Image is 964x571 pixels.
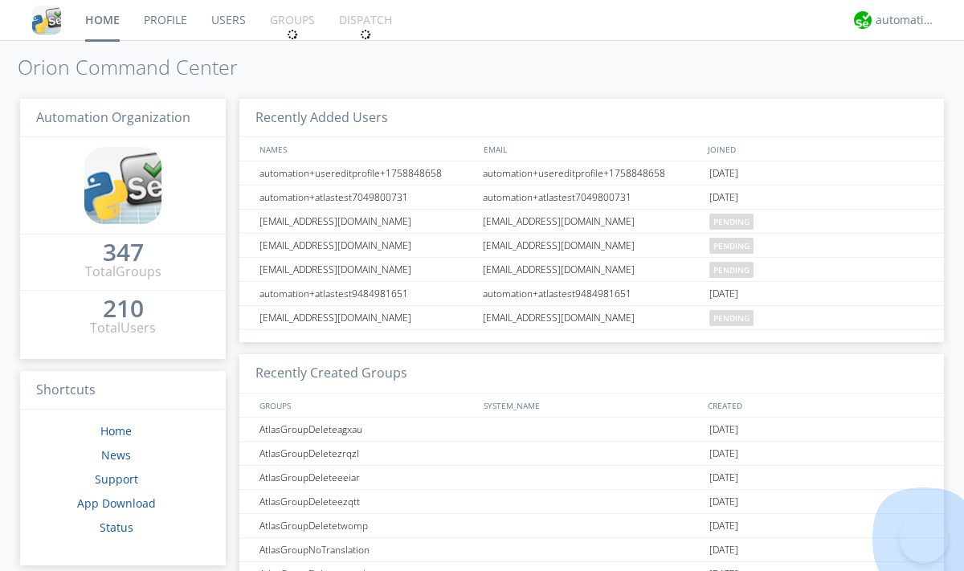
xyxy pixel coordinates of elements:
[255,538,478,561] div: AtlasGroupNoTranslation
[239,466,944,490] a: AtlasGroupDeleteeeiar[DATE]
[255,394,476,417] div: GROUPS
[255,442,478,465] div: AtlasGroupDeletezrqzl
[255,161,478,185] div: automation+usereditprofile+1758848658
[709,442,738,466] span: [DATE]
[255,234,478,257] div: [EMAIL_ADDRESS][DOMAIN_NAME]
[239,186,944,210] a: automation+atlastest7049800731automation+atlastest7049800731[DATE]
[709,418,738,442] span: [DATE]
[239,234,944,258] a: [EMAIL_ADDRESS][DOMAIN_NAME][EMAIL_ADDRESS][DOMAIN_NAME]pending
[95,471,138,487] a: Support
[704,394,929,417] div: CREATED
[36,108,190,126] span: Automation Organization
[479,161,705,185] div: automation+usereditprofile+1758848658
[255,466,478,489] div: AtlasGroupDeleteeeiar
[32,6,61,35] img: cddb5a64eb264b2086981ab96f4c1ba7
[20,371,226,410] h3: Shortcuts
[709,214,754,230] span: pending
[479,258,705,281] div: [EMAIL_ADDRESS][DOMAIN_NAME]
[255,210,478,233] div: [EMAIL_ADDRESS][DOMAIN_NAME]
[100,423,132,438] a: Home
[255,514,478,537] div: AtlasGroupDeletetwomp
[103,244,144,260] div: 347
[239,99,944,138] h3: Recently Added Users
[709,238,754,254] span: pending
[90,319,156,337] div: Total Users
[709,310,754,326] span: pending
[709,186,738,210] span: [DATE]
[239,538,944,562] a: AtlasGroupNoTranslation[DATE]
[709,466,738,490] span: [DATE]
[900,515,948,563] iframe: Toggle Customer Support
[479,306,705,329] div: [EMAIL_ADDRESS][DOMAIN_NAME]
[709,514,738,538] span: [DATE]
[255,490,478,513] div: AtlasGroupDeleteezqtt
[479,282,705,305] div: automation+atlastest9484981651
[709,161,738,186] span: [DATE]
[704,137,929,161] div: JOINED
[103,300,144,316] div: 210
[287,29,298,40] img: spin.svg
[479,210,705,233] div: [EMAIL_ADDRESS][DOMAIN_NAME]
[255,282,478,305] div: automation+atlastest9484981651
[239,354,944,394] h3: Recently Created Groups
[709,538,738,562] span: [DATE]
[480,394,704,417] div: SYSTEM_NAME
[255,258,478,281] div: [EMAIL_ADDRESS][DOMAIN_NAME]
[479,234,705,257] div: [EMAIL_ADDRESS][DOMAIN_NAME]
[101,447,131,463] a: News
[103,300,144,319] a: 210
[709,282,738,306] span: [DATE]
[239,514,944,538] a: AtlasGroupDeletetwomp[DATE]
[255,306,478,329] div: [EMAIL_ADDRESS][DOMAIN_NAME]
[360,29,371,40] img: spin.svg
[239,418,944,442] a: AtlasGroupDeleteagxau[DATE]
[255,137,476,161] div: NAMES
[84,147,161,224] img: cddb5a64eb264b2086981ab96f4c1ba7
[239,282,944,306] a: automation+atlastest9484981651automation+atlastest9484981651[DATE]
[480,137,704,161] div: EMAIL
[239,442,944,466] a: AtlasGroupDeletezrqzl[DATE]
[709,490,738,514] span: [DATE]
[255,186,478,209] div: automation+atlastest7049800731
[77,496,156,511] a: App Download
[239,161,944,186] a: automation+usereditprofile+1758848658automation+usereditprofile+1758848658[DATE]
[876,12,936,28] div: automation+atlas
[709,262,754,278] span: pending
[479,186,705,209] div: automation+atlastest7049800731
[100,520,133,535] a: Status
[854,11,872,29] img: d2d01cd9b4174d08988066c6d424eccd
[239,306,944,330] a: [EMAIL_ADDRESS][DOMAIN_NAME][EMAIL_ADDRESS][DOMAIN_NAME]pending
[239,210,944,234] a: [EMAIL_ADDRESS][DOMAIN_NAME][EMAIL_ADDRESS][DOMAIN_NAME]pending
[85,263,161,281] div: Total Groups
[239,258,944,282] a: [EMAIL_ADDRESS][DOMAIN_NAME][EMAIL_ADDRESS][DOMAIN_NAME]pending
[255,418,478,441] div: AtlasGroupDeleteagxau
[103,244,144,263] a: 347
[239,490,944,514] a: AtlasGroupDeleteezqtt[DATE]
